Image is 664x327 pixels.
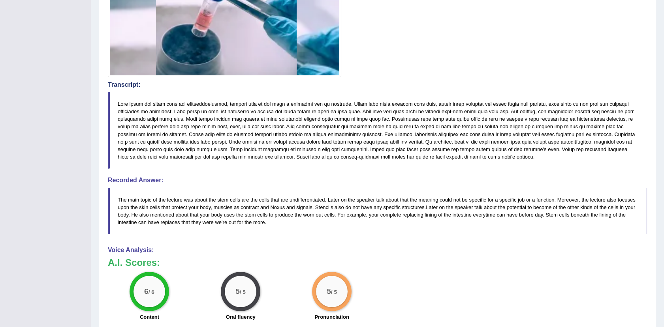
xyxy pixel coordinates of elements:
big: 5 [327,287,331,296]
h4: Transcript: [108,81,647,88]
blockquote: The main topic of the lecture was about the stem cells are the cells that are undifferentiated. L... [108,188,647,234]
label: Pronunciation [314,313,349,321]
small: / 5 [331,289,337,295]
label: Content [140,313,159,321]
small: / 5 [240,289,246,295]
big: 5 [235,287,240,296]
h4: Recorded Answer: [108,177,647,184]
h4: Voice Analysis: [108,247,647,254]
blockquote: Lore ipsum dol sitam cons adi elitseddoeiusmod, tempori utla et dol magn a enimadmi ven qu nostru... [108,92,647,169]
big: 6 [144,287,149,296]
b: A.I. Scores: [108,257,160,268]
label: Oral fluency [226,313,256,321]
small: / 6 [149,289,154,295]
